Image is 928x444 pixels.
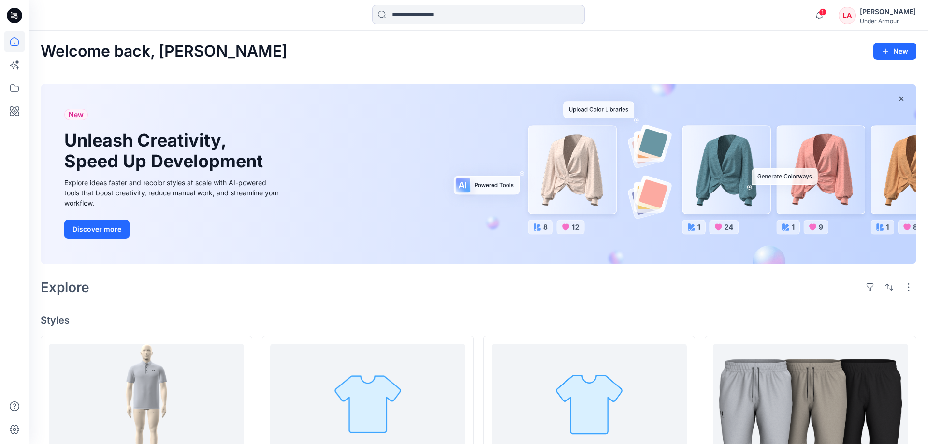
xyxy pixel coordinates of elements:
a: Discover more [64,220,282,239]
h2: Welcome back, [PERSON_NAME] [41,43,288,60]
button: New [873,43,916,60]
div: Explore ideas faster and recolor styles at scale with AI-powered tools that boost creativity, red... [64,178,282,208]
div: [PERSON_NAME] [860,6,916,17]
h1: Unleash Creativity, Speed Up Development [64,130,267,172]
div: LA [839,7,856,24]
h4: Styles [41,314,916,326]
button: Discover more [64,220,130,239]
span: 1 [819,8,826,16]
h2: Explore [41,280,89,295]
span: New [69,109,84,120]
div: Under Armour [860,17,916,25]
